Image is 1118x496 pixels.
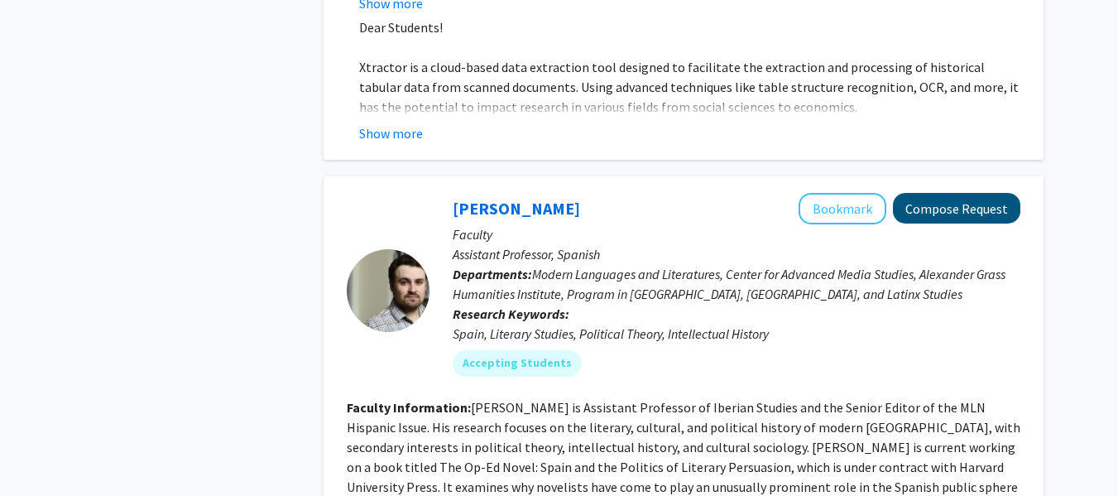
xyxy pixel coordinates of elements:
div: Spain, Literary Studies, Political Theory, Intellectual History [453,324,1020,344]
b: Faculty Information: [347,399,471,416]
p: Faculty [453,224,1020,244]
span: Modern Languages and Literatures, Center for Advanced Media Studies, Alexander Grass Humanities I... [453,266,1005,302]
b: Research Keywords: [453,306,569,322]
a: [PERSON_NAME] [453,198,580,219]
button: Add Becquer Seguin to Bookmarks [799,193,886,224]
span: Xtractor is a cloud-based data extraction tool designed to facilitate the extraction and processi... [359,59,1019,115]
button: Compose Request to Becquer Seguin [893,193,1020,224]
b: Departments: [453,266,532,282]
iframe: Chat [12,421,70,484]
button: Show more [359,123,423,143]
mat-chip: Accepting Students [453,350,582,377]
span: Dear Students! [359,19,443,36]
p: Assistant Professor, Spanish [453,244,1020,264]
